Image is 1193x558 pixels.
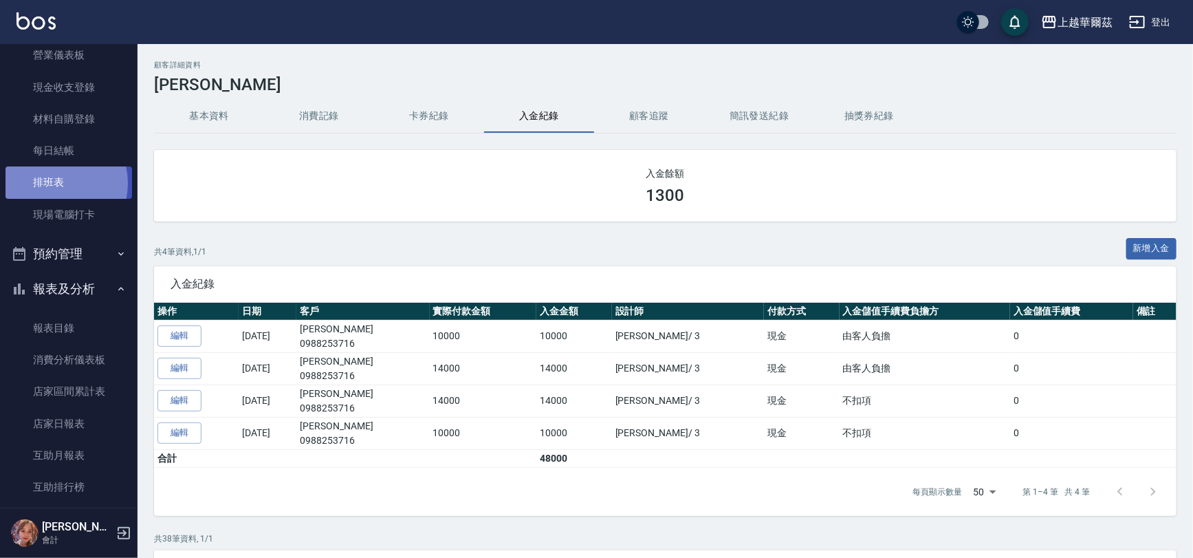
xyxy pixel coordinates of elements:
button: 卡券紀錄 [374,100,484,133]
td: [PERSON_NAME] / 3 [612,320,764,352]
a: 現場電腦打卡 [6,199,132,230]
p: 會計 [42,534,112,546]
button: 上越華爾茲 [1036,8,1118,36]
p: 0988253716 [300,369,426,383]
button: 抽獎券紀錄 [814,100,924,133]
td: 10000 [536,320,611,352]
td: [PERSON_NAME] [296,352,429,385]
button: 基本資料 [154,100,264,133]
h2: 入金餘額 [171,167,1160,180]
img: Logo [17,12,56,30]
td: [PERSON_NAME] [296,417,429,449]
h2: 顧客詳細資料 [154,61,1176,69]
a: 全店業績分析表 [6,503,132,535]
a: 編輯 [157,325,201,347]
td: 48000 [536,449,611,467]
button: 消費記錄 [264,100,374,133]
button: 預約管理 [6,236,132,272]
td: 0 [1010,320,1133,352]
a: 營業儀表板 [6,39,132,71]
th: 客戶 [296,303,429,321]
td: [DATE] [239,352,296,385]
h3: [PERSON_NAME] [154,75,1176,94]
a: 報表目錄 [6,312,132,344]
td: 14000 [430,352,537,385]
a: 編輯 [157,390,201,411]
td: 10000 [536,417,611,449]
td: [PERSON_NAME] / 3 [612,417,764,449]
td: 由客人負擔 [840,320,1010,352]
button: 報表及分析 [6,271,132,307]
h3: 1300 [646,186,685,205]
td: 10000 [430,320,537,352]
td: 現金 [764,352,839,385]
td: 現金 [764,385,839,417]
td: 14000 [536,352,611,385]
td: 由客人負擔 [840,352,1010,385]
span: 入金紀錄 [171,277,1160,291]
td: 0 [1010,417,1133,449]
a: 材料自購登錄 [6,103,132,135]
p: 每頁顯示數量 [913,486,963,498]
td: 現金 [764,320,839,352]
img: Person [11,519,39,547]
p: 0988253716 [300,336,426,351]
div: 50 [968,473,1001,511]
th: 入金金額 [536,303,611,321]
td: 不扣項 [840,417,1010,449]
a: 互助排行榜 [6,471,132,503]
th: 操作 [154,303,239,321]
p: 0988253716 [300,401,426,416]
th: 日期 [239,303,296,321]
a: 排班表 [6,167,132,198]
td: [DATE] [239,417,296,449]
a: 消費分析儀表板 [6,344,132,376]
td: 0 [1010,385,1133,417]
a: 每日結帳 [6,135,132,167]
p: 0988253716 [300,433,426,448]
div: 上越華爾茲 [1058,14,1113,31]
td: 14000 [536,385,611,417]
h5: [PERSON_NAME] [42,520,112,534]
td: [PERSON_NAME] [296,320,429,352]
td: 合計 [154,449,239,467]
td: 14000 [430,385,537,417]
a: 店家區間累計表 [6,376,132,407]
a: 編輯 [157,422,201,444]
td: [PERSON_NAME] / 3 [612,352,764,385]
p: 共 4 筆資料, 1 / 1 [154,246,206,258]
td: 現金 [764,417,839,449]
th: 入金儲值手續費 [1010,303,1133,321]
p: 第 1–4 筆 共 4 筆 [1023,486,1090,498]
button: 登出 [1124,10,1176,35]
a: 互助月報表 [6,440,132,471]
th: 入金儲值手續費負擔方 [840,303,1010,321]
th: 設計師 [612,303,764,321]
a: 編輯 [157,358,201,379]
button: 入金紀錄 [484,100,594,133]
th: 付款方式 [764,303,839,321]
a: 店家日報表 [6,408,132,440]
th: 實際付款金額 [430,303,537,321]
td: [DATE] [239,320,296,352]
td: 不扣項 [840,385,1010,417]
button: save [1001,8,1029,36]
td: [PERSON_NAME] / 3 [612,385,764,417]
button: 新增入金 [1126,238,1177,259]
td: 0 [1010,352,1133,385]
td: [PERSON_NAME] [296,385,429,417]
td: 10000 [430,417,537,449]
td: [DATE] [239,385,296,417]
p: 共 38 筆資料, 1 / 1 [154,533,1176,545]
button: 簡訊發送紀錄 [704,100,814,133]
th: 備註 [1133,303,1176,321]
a: 現金收支登錄 [6,72,132,103]
button: 顧客追蹤 [594,100,704,133]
